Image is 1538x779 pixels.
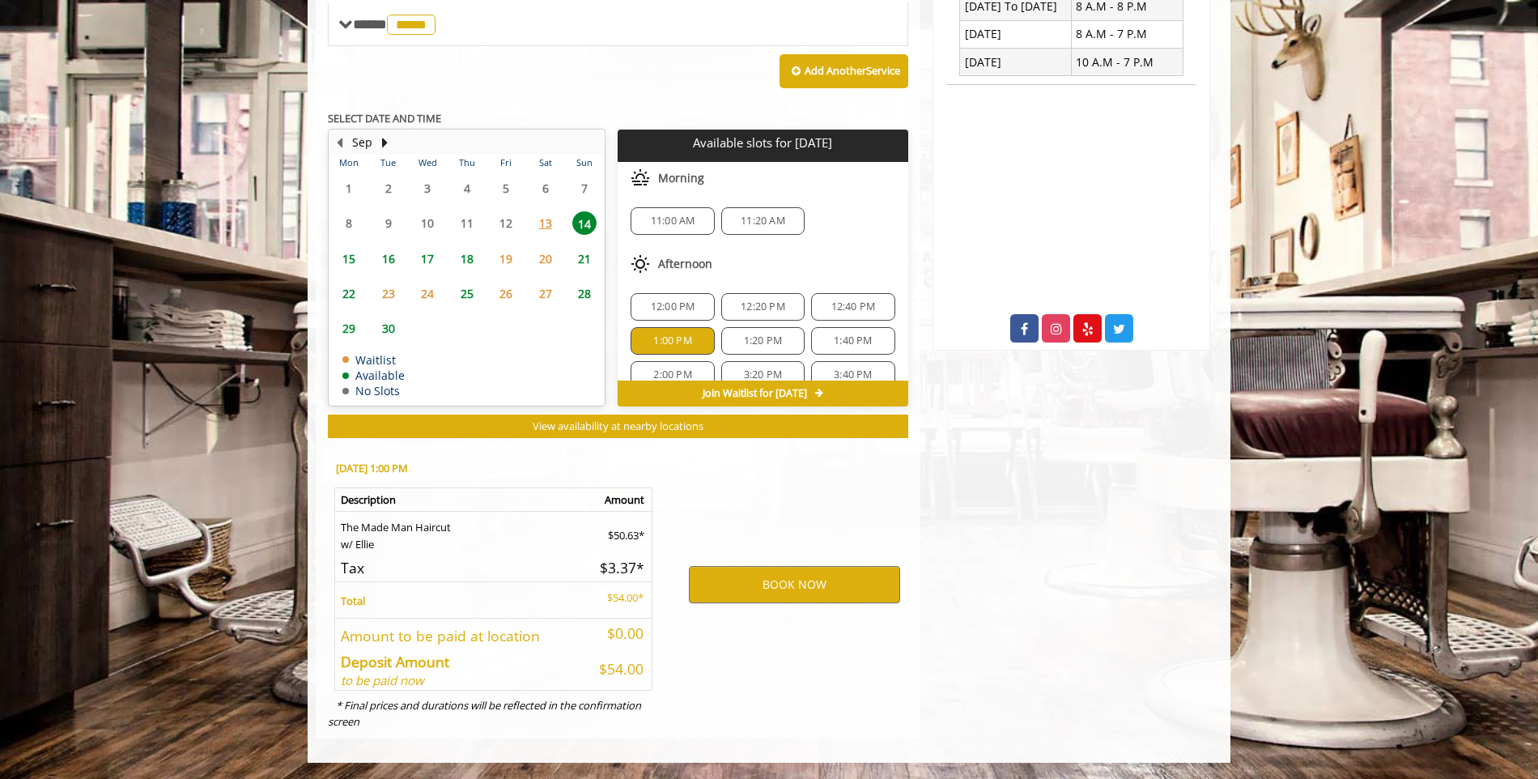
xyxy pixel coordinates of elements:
td: Select day17 [408,241,447,276]
div: 3:40 PM [811,361,894,389]
span: 24 [415,282,440,305]
div: 1:40 PM [811,327,894,355]
div: 2:00 PM [631,361,714,389]
div: 3:20 PM [721,361,805,389]
span: 30 [376,317,401,340]
span: 25 [455,282,479,305]
span: 1:40 PM [834,334,872,347]
button: Add AnotherService [780,54,908,88]
span: 2:00 PM [653,368,691,381]
span: 12:00 PM [651,300,695,313]
td: Select day30 [368,311,407,346]
button: Sep [352,134,372,151]
span: 19 [494,247,518,270]
span: 13 [533,211,558,235]
td: Select day29 [329,311,368,346]
td: Select day20 [525,241,564,276]
div: 12:00 PM [631,293,714,321]
span: 29 [337,317,361,340]
td: [DATE] [960,49,1072,76]
button: View availability at nearby locations [328,415,908,438]
span: 26 [494,282,518,305]
span: 28 [572,282,597,305]
th: Thu [447,155,486,171]
span: 1:00 PM [653,334,691,347]
td: Select day22 [329,276,368,311]
td: Select day13 [525,206,564,241]
b: Amount [605,492,644,507]
td: Select day25 [447,276,486,311]
i: to be paid now [341,672,424,688]
div: 12:40 PM [811,293,894,321]
b: Add Another Service [805,63,900,78]
button: Previous Month [333,134,346,151]
td: Select day16 [368,241,407,276]
span: 15 [337,247,361,270]
td: Select day26 [486,276,525,311]
th: Mon [329,155,368,171]
span: 11:20 AM [741,215,785,228]
td: $50.63* [584,511,652,552]
div: 12:20 PM [721,293,805,321]
h5: $3.37* [589,560,644,576]
td: No Slots [342,385,405,397]
span: 22 [337,282,361,305]
td: Waitlist [342,354,405,366]
div: 1:00 PM [631,327,714,355]
th: Sun [565,155,605,171]
td: Select day19 [486,241,525,276]
p: $54.00* [589,590,644,607]
span: 12:20 PM [741,300,785,313]
span: 11:00 AM [651,215,695,228]
img: morning slots [631,168,650,188]
td: Select day27 [525,276,564,311]
span: 21 [572,247,597,270]
span: 14 [572,211,597,235]
td: Select day24 [408,276,447,311]
span: 1:20 PM [744,334,782,347]
td: The Made Man Haircut w/ Ellie [335,511,584,552]
b: SELECT DATE AND TIME [328,111,441,126]
th: Sat [525,155,564,171]
h5: Amount to be paid at location [341,628,577,644]
span: 17 [415,247,440,270]
span: 16 [376,247,401,270]
td: 10 A.M - 7 P.M [1071,49,1183,76]
span: Join Waitlist for [DATE] [703,387,807,400]
td: 8 A.M - 7 P.M [1071,20,1183,48]
th: Fri [486,155,525,171]
span: 12:40 PM [831,300,876,313]
span: 18 [455,247,479,270]
span: 3:20 PM [744,368,782,381]
b: Total [341,594,365,608]
span: View availability at nearby locations [533,419,703,433]
h5: Tax [341,560,577,576]
span: Morning [658,172,704,185]
td: Available [342,369,405,381]
td: Select day21 [565,241,605,276]
th: Wed [408,155,447,171]
p: Available slots for [DATE] [624,136,901,150]
h5: $0.00 [589,626,644,641]
div: 11:00 AM [631,207,714,235]
button: Next Month [378,134,391,151]
span: Afternoon [658,258,712,270]
span: 27 [533,282,558,305]
td: Select day14 [565,206,605,241]
td: Select day18 [447,241,486,276]
span: 20 [533,247,558,270]
td: Select day28 [565,276,605,311]
button: BOOK NOW [689,566,900,603]
b: [DATE] 1:00 PM [336,461,408,475]
h5: $54.00 [589,662,644,677]
td: Select day15 [329,241,368,276]
i: * Final prices and durations will be reflected in the confirmation screen [328,698,641,730]
td: [DATE] [960,20,1072,48]
th: Tue [368,155,407,171]
b: Deposit Amount [341,652,449,671]
td: Select day23 [368,276,407,311]
div: 1:20 PM [721,327,805,355]
img: afternoon slots [631,254,650,274]
b: Description [341,492,396,507]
